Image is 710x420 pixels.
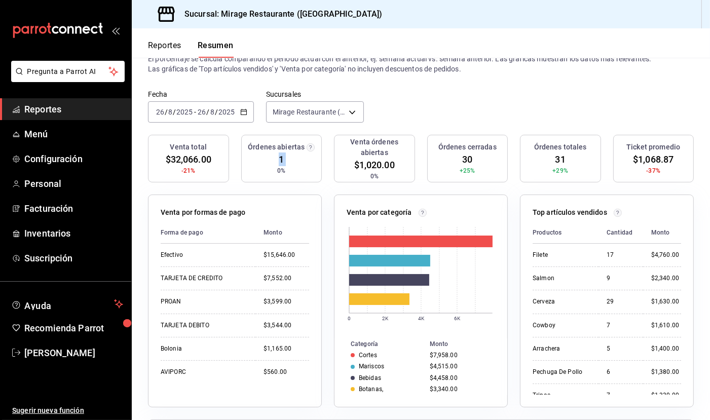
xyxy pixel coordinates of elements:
div: Cerveza [533,297,590,306]
p: El porcentaje se calcula comparando el período actual con el anterior, ej. semana actual vs. sema... [148,54,694,74]
th: Categoría [334,338,426,350]
div: Bolonia [161,345,247,353]
span: 30 [462,152,472,166]
th: Cantidad [599,222,643,244]
input: ---- [176,108,193,116]
th: Monto [643,222,681,244]
div: $560.00 [264,368,309,376]
div: $1,630.00 [651,297,681,306]
a: Pregunta a Parrot AI [7,73,125,84]
span: Mirage Restaurante ([GEOGRAPHIC_DATA]) [273,107,345,117]
text: 2K [382,316,389,321]
label: Fecha [148,91,254,98]
span: Recomienda Parrot [24,321,123,335]
div: 29 [607,297,635,306]
h3: Ticket promedio [626,142,680,152]
div: $3,340.00 [430,386,491,393]
span: -37% [646,166,660,175]
div: $1,165.00 [264,345,309,353]
span: - [194,108,196,116]
div: $4,760.00 [651,251,681,259]
span: +29% [552,166,568,175]
button: Pregunta a Parrot AI [11,61,125,82]
div: TARJETA DEBITO [161,321,247,330]
div: 7 [607,321,635,330]
input: -- [156,108,165,116]
span: 1 [279,152,284,166]
text: 0 [348,316,351,321]
div: $1,400.00 [651,345,681,353]
div: $1,380.00 [651,368,681,376]
div: $3,599.00 [264,297,309,306]
div: 6 [607,368,635,376]
span: $1,020.00 [354,158,395,172]
th: Monto [255,222,309,244]
div: $7,552.00 [264,274,309,283]
span: 0% [277,166,285,175]
span: Suscripción [24,251,123,265]
p: Venta por categoría [347,207,412,218]
h3: Órdenes totales [534,142,587,152]
p: Top artículos vendidos [533,207,607,218]
div: $7,958.00 [430,352,491,359]
div: $1,610.00 [651,321,681,330]
h3: Sucursal: Mirage Restaurante ([GEOGRAPHIC_DATA]) [176,8,382,20]
div: $2,340.00 [651,274,681,283]
div: Pechuga De Pollo [533,368,590,376]
p: Venta por formas de pago [161,207,245,218]
div: $4,515.00 [430,363,491,370]
div: Bebidas [359,374,381,381]
div: Cowboy [533,321,590,330]
span: Personal [24,177,123,190]
div: $1,330.00 [651,391,681,400]
div: Efectivo [161,251,247,259]
span: 0% [370,172,379,181]
text: 6K [454,316,461,321]
button: Resumen [198,41,234,58]
h3: Órdenes abiertas [248,142,305,152]
div: Arrachera [533,345,590,353]
div: Filete [533,251,590,259]
span: / [173,108,176,116]
th: Productos [533,222,599,244]
label: Sucursales [266,91,364,98]
span: $32,066.00 [166,152,211,166]
span: Ayuda [24,298,110,310]
div: TARJETA DE CREDITO [161,274,247,283]
span: -21% [181,166,196,175]
th: Forma de pago [161,222,255,244]
text: 4K [418,316,425,321]
span: $1,068.87 [633,152,674,166]
span: / [165,108,168,116]
span: Inventarios [24,226,123,240]
span: / [206,108,209,116]
div: $15,646.00 [264,251,309,259]
span: [PERSON_NAME] [24,346,123,360]
div: Tripas [533,391,590,400]
span: Sugerir nueva función [12,405,123,416]
input: ---- [218,108,235,116]
button: Reportes [148,41,181,58]
div: $3,544.00 [264,321,309,330]
span: +25% [460,166,475,175]
span: 31 [555,152,566,166]
input: -- [197,108,206,116]
div: $4,458.00 [430,374,491,381]
input: -- [168,108,173,116]
h3: Venta órdenes abiertas [339,137,410,158]
div: 9 [607,274,635,283]
input: -- [210,108,215,116]
span: Menú [24,127,123,141]
div: Mariscos [359,363,384,370]
span: Configuración [24,152,123,166]
div: Botanas, [359,386,383,393]
th: Monto [426,338,507,350]
h3: Órdenes cerradas [438,142,497,152]
div: Salmon [533,274,590,283]
div: AVIPORC [161,368,247,376]
h3: Venta total [170,142,207,152]
span: / [215,108,218,116]
span: Reportes [24,102,123,116]
span: Pregunta a Parrot AI [27,66,109,77]
div: Cortes [359,352,377,359]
